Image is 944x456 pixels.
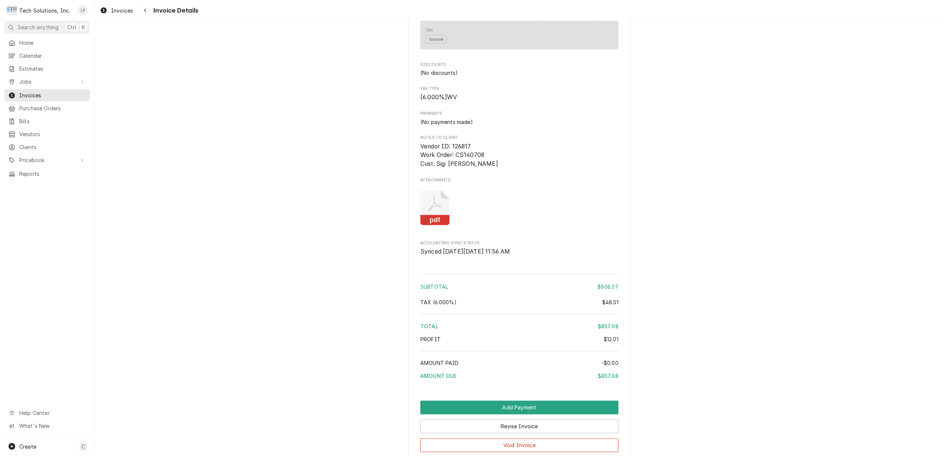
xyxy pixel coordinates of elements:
[67,23,77,31] span: Ctrl
[19,104,86,112] span: Purchase Orders
[420,240,618,246] span: Accounting Sync Status
[420,177,618,231] div: Attachments
[426,35,447,44] span: Taxable
[420,283,618,291] div: Subtotal
[420,401,618,415] div: Button Group Row
[420,93,618,102] span: Tax Type
[19,443,36,450] span: Create
[4,21,90,34] button: Search anythingCtrlK
[420,248,510,255] span: Synced [DATE][DATE] 11:56 AM
[4,37,90,49] a: Home
[420,415,618,433] div: Button Group Row
[4,407,90,419] a: Go to Help Center
[426,27,433,33] div: Tax
[19,170,86,178] span: Reports
[7,5,17,16] div: Tech Solutions, Inc.'s Avatar
[598,322,618,330] div: $857.08
[19,117,86,125] span: Bills
[420,247,618,256] span: Accounting Sync Status
[420,111,618,125] div: Payments
[4,63,90,75] a: Estimates
[598,372,618,380] div: $857.08
[420,433,618,452] div: Button Group Row
[19,78,75,85] span: Jobs
[19,156,75,164] span: Pricebook
[4,168,90,180] a: Reports
[78,5,88,16] div: LP
[19,7,70,14] div: Tech Solutions, Inc.
[420,190,450,225] button: pdf
[19,65,86,73] span: Estimates
[420,185,618,231] span: Attachments
[420,62,618,68] span: Discounts
[4,115,90,127] a: Bills
[597,283,618,291] div: $808.57
[602,298,618,306] div: $48.51
[420,323,438,329] span: Total
[19,52,86,60] span: Calendar
[4,89,90,101] a: Invoices
[420,360,459,366] span: Amount Paid
[420,272,618,385] div: Amount Summary
[420,69,618,77] div: Discounts List
[420,142,618,168] span: Notes to Client
[151,6,198,16] span: Invoice Details
[601,359,618,367] div: -$0.00
[420,298,618,306] div: Tax
[4,154,90,166] a: Go to Pricebook
[420,336,441,342] span: Profit
[420,62,618,77] div: Discounts
[420,420,618,433] button: Revise Invoice
[4,141,90,153] a: Clients
[420,135,618,168] div: Notes to Client
[604,335,618,343] div: $12.01
[420,94,457,101] span: [6%] West Virginia State
[420,372,618,380] div: Amount Due
[97,4,136,17] a: Invoices
[420,111,618,117] label: Payments
[7,5,17,16] div: T
[19,409,86,417] span: Help Center
[420,240,618,256] div: Accounting Sync Status
[420,86,618,102] div: Tax Type
[420,401,618,415] button: Add Payment
[19,422,86,430] span: What's New
[420,135,618,141] span: Notes to Client
[420,299,457,305] span: [6%] West Virginia State
[420,177,618,183] span: Attachments
[420,373,457,379] span: Amount Due
[19,91,86,99] span: Invoices
[420,359,618,367] div: Amount Paid
[19,39,86,47] span: Home
[82,23,85,31] span: K
[111,7,133,14] span: Invoices
[4,128,90,140] a: Vendors
[139,4,151,16] button: Navigate back
[420,284,448,290] span: Subtotal
[19,130,86,138] span: Vendors
[420,439,618,452] button: Void Invoice
[4,76,90,88] a: Go to Jobs
[81,443,85,450] span: C
[420,86,618,92] span: Tax Type
[78,5,88,16] div: Lisa Paschal's Avatar
[4,102,90,114] a: Purchase Orders
[4,50,90,62] a: Calendar
[420,335,618,343] div: Profit
[420,322,618,330] div: Total
[4,420,90,432] a: Go to What's New
[18,23,59,31] span: Search anything
[19,143,86,151] span: Clients
[420,143,498,167] span: Vendor ID: 126817 Work Order: CS140708 Cust. Sig: [PERSON_NAME]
